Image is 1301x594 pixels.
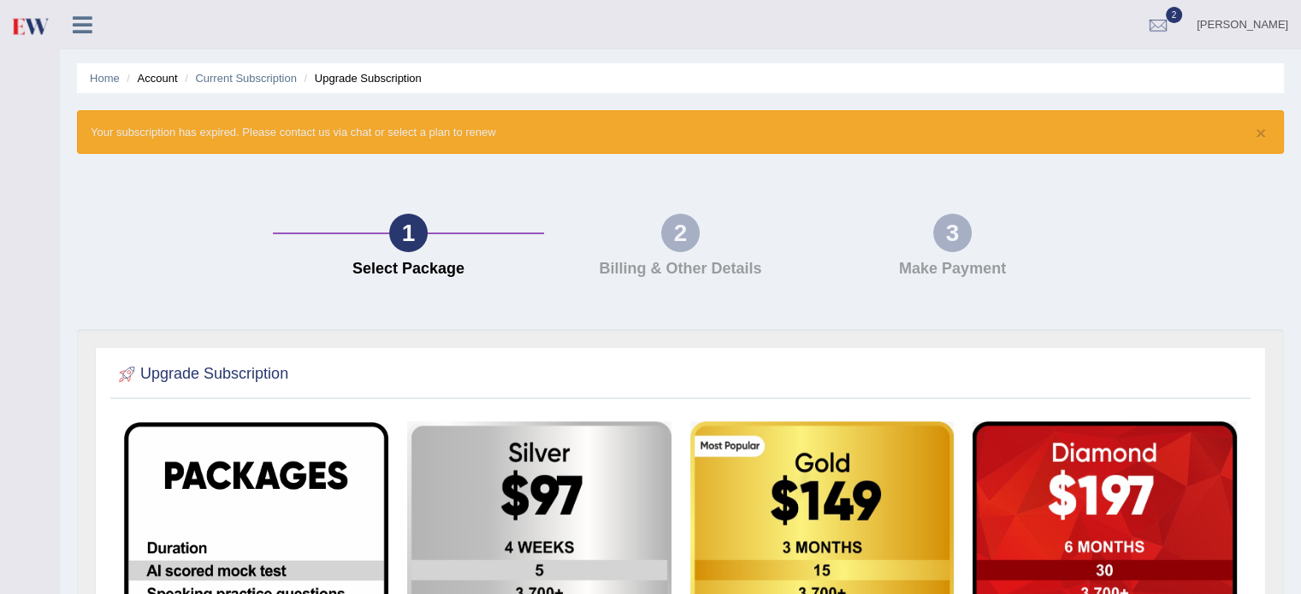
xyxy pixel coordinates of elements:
li: Account [122,70,177,86]
div: 3 [933,214,972,252]
span: 2 [1166,7,1183,23]
h4: Select Package [281,261,536,278]
div: 1 [389,214,428,252]
h2: Upgrade Subscription [115,362,288,387]
div: 2 [661,214,700,252]
a: Home [90,72,120,85]
button: × [1256,124,1266,142]
h4: Make Payment [825,261,1079,278]
li: Upgrade Subscription [300,70,422,86]
h4: Billing & Other Details [553,261,807,278]
a: Current Subscription [195,72,297,85]
div: Your subscription has expired. Please contact us via chat or select a plan to renew [77,110,1284,154]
